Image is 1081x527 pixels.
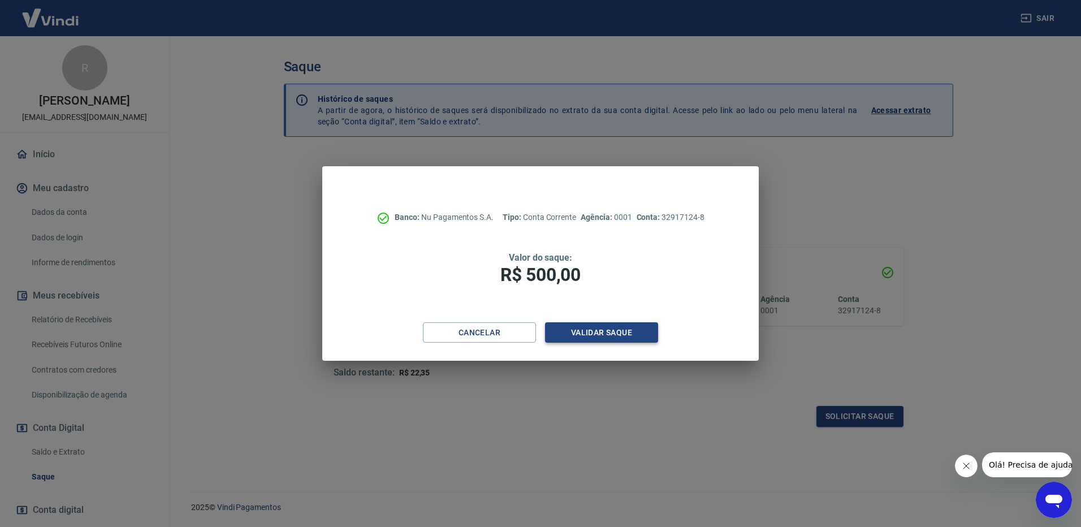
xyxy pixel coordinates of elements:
[637,211,704,223] p: 32917124-8
[503,213,523,222] span: Tipo:
[7,8,95,17] span: Olá! Precisa de ajuda?
[1036,482,1072,518] iframe: Botão para abrir a janela de mensagens
[545,322,658,343] button: Validar saque
[581,211,632,223] p: 0001
[503,211,576,223] p: Conta Corrente
[982,452,1072,477] iframe: Mensagem da empresa
[500,264,581,286] span: R$ 500,00
[395,213,421,222] span: Banco:
[637,213,662,222] span: Conta:
[955,455,978,477] iframe: Fechar mensagem
[395,211,494,223] p: Nu Pagamentos S.A.
[581,213,614,222] span: Agência:
[509,252,572,263] span: Valor do saque:
[423,322,536,343] button: Cancelar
